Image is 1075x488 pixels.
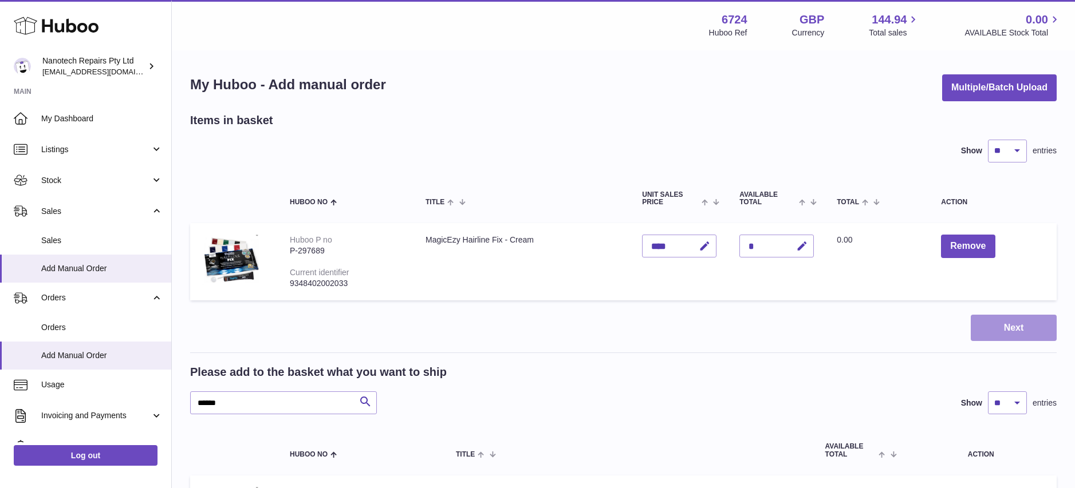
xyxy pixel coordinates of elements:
span: Huboo no [290,199,328,206]
span: Cases [41,441,163,452]
span: Add Manual Order [41,350,163,361]
span: Sales [41,235,163,246]
span: entries [1033,145,1057,156]
th: Action [905,431,1057,469]
div: 9348402002033 [290,278,403,289]
h2: Items in basket [190,113,273,128]
h1: My Huboo - Add manual order [190,76,386,94]
strong: 6724 [722,12,747,27]
a: 0.00 AVAILABLE Stock Total [964,12,1061,38]
span: Sales [41,206,151,217]
span: My Dashboard [41,113,163,124]
span: Huboo no [290,451,328,458]
div: Currency [792,27,825,38]
div: Action [941,199,1045,206]
span: Orders [41,322,163,333]
span: Unit Sales Price [642,191,699,206]
div: P-297689 [290,245,403,256]
span: Add Manual Order [41,263,163,274]
strong: GBP [800,12,824,27]
img: info@nanotechrepairs.com [14,58,31,75]
div: Nanotech Repairs Pty Ltd [42,55,145,77]
div: Huboo P no [290,235,332,244]
span: 144.94 [872,12,907,27]
label: Show [961,398,982,408]
span: [EMAIL_ADDRESS][DOMAIN_NAME] [42,67,168,76]
span: Title [426,199,444,206]
div: Current identifier [290,268,349,277]
label: Show [961,145,982,156]
a: 144.94 Total sales [869,12,920,38]
span: Orders [41,292,151,303]
span: Listings [41,144,151,155]
span: entries [1033,398,1057,408]
button: Next [971,315,1057,342]
button: Multiple/Batch Upload [942,74,1057,101]
span: 0.00 [837,235,852,244]
span: Total [837,199,859,206]
span: AVAILABLE Total [739,191,796,206]
span: AVAILABLE Total [825,443,876,458]
img: MagicEzy Hairline Fix - Cream [202,235,259,285]
span: Stock [41,175,151,186]
span: 0.00 [1026,12,1048,27]
span: AVAILABLE Stock Total [964,27,1061,38]
button: Remove [941,235,995,258]
span: Usage [41,379,163,390]
span: Invoicing and Payments [41,410,151,421]
h2: Please add to the basket what you want to ship [190,364,447,380]
span: Total sales [869,27,920,38]
td: MagicEzy Hairline Fix - Cream [414,223,631,300]
div: Huboo Ref [709,27,747,38]
a: Log out [14,445,157,466]
span: Title [456,451,475,458]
